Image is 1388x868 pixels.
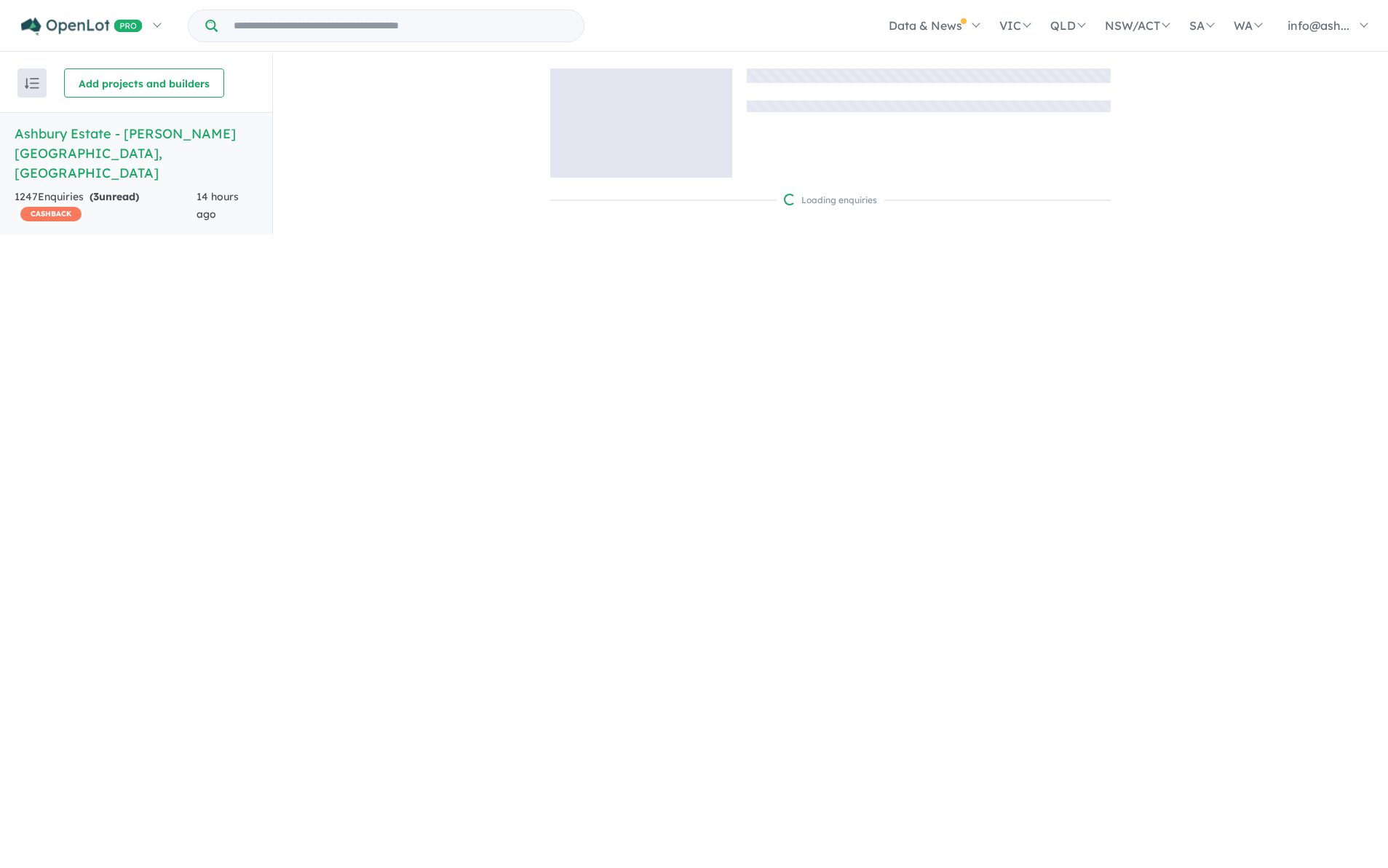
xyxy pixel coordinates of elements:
[64,68,224,98] button: Add projects and builders
[1288,18,1349,33] span: info@ash...
[15,189,197,224] div: 1247 Enquir ies
[90,190,139,203] strong: ( unread)
[93,190,99,203] span: 3
[221,10,581,42] input: Try estate name, suburb, builder or developer
[20,207,82,221] span: CASHBACK
[15,124,258,183] h5: Ashbury Estate - [PERSON_NAME][GEOGRAPHIC_DATA] , [GEOGRAPHIC_DATA]
[25,78,39,89] img: sort.svg
[784,193,877,208] div: Loading enquiries
[21,17,143,36] img: Openlot PRO Logo White
[197,190,239,221] span: 14 hours ago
